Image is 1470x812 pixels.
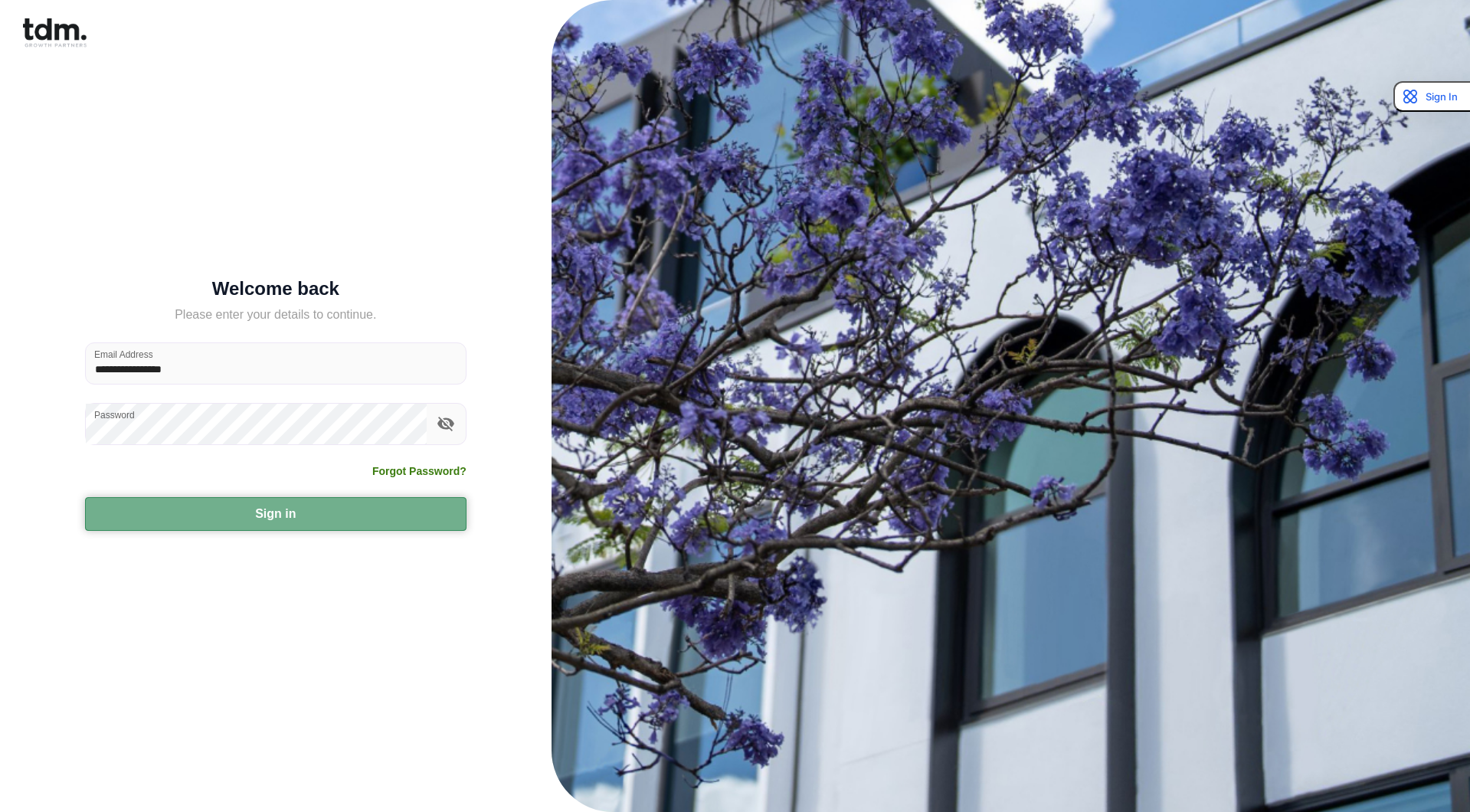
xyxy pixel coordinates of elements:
h5: Welcome back [85,281,467,296]
label: Password [94,408,135,421]
h5: Please enter your details to continue. [85,306,467,324]
button: Sign in [85,497,467,531]
button: toggle password visibility [433,411,459,437]
label: Email Address [94,348,153,361]
a: Forgot Password? [372,463,467,479]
